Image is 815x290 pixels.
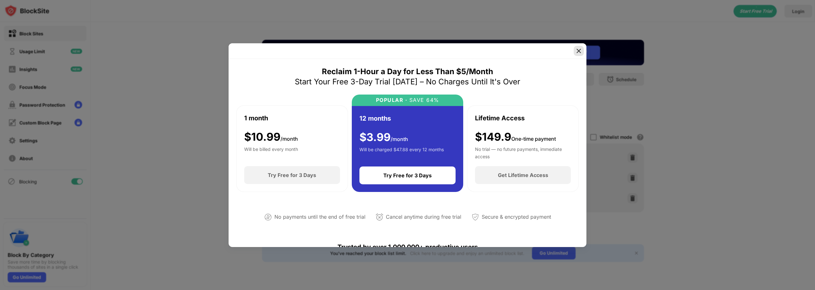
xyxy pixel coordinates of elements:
div: Cancel anytime during free trial [386,212,461,222]
div: Get Lifetime Access [498,172,548,178]
img: not-paying [264,213,272,221]
div: Try Free for 3 Days [383,172,432,179]
div: Trusted by over 1,000,000+ productive users [236,232,579,262]
div: Will be charged $47.88 every 12 months [359,146,444,159]
div: Lifetime Access [475,113,525,123]
img: secured-payment [471,213,479,221]
img: cancel-anytime [376,213,383,221]
span: /month [280,136,298,142]
div: $ 3.99 [359,131,408,144]
div: Try Free for 3 Days [268,172,316,178]
div: Reclaim 1-Hour a Day for Less Than $5/Month [322,67,493,77]
div: POPULAR · [376,97,407,103]
div: No trial — no future payments, immediate access [475,146,571,159]
div: No payments until the end of free trial [274,212,365,222]
div: 1 month [244,113,268,123]
div: 12 months [359,114,391,123]
div: $ 10.99 [244,131,298,144]
span: One-time payment [511,136,556,142]
div: Secure & encrypted payment [482,212,551,222]
span: /month [391,136,408,142]
div: $149.9 [475,131,556,144]
div: Start Your Free 3-Day Trial [DATE] – No Charges Until It's Over [295,77,520,87]
div: SAVE 64% [407,97,439,103]
div: Will be billed every month [244,146,298,159]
